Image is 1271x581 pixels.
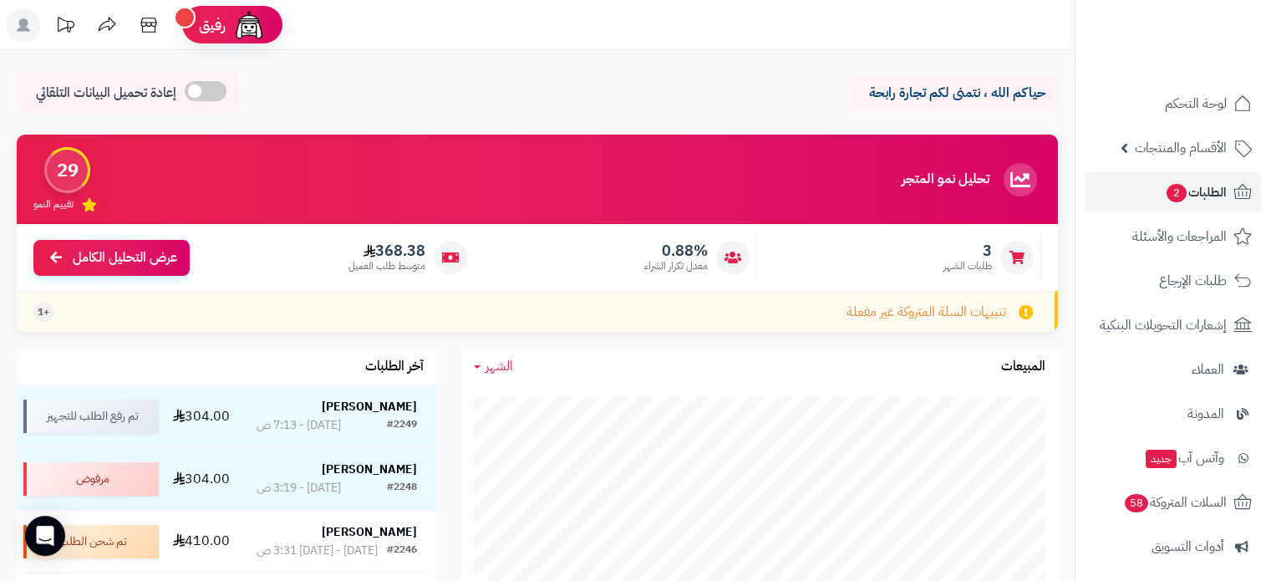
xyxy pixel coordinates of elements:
span: الطلبات [1165,181,1227,204]
span: +1 [38,305,49,319]
a: طلبات الإرجاع [1085,261,1261,301]
span: جديد [1146,450,1177,468]
span: الشهر [486,356,513,376]
div: #2249 [387,417,417,434]
div: Open Intercom Messenger [25,516,65,556]
td: 304.00 [165,385,236,447]
td: 410.00 [165,511,236,573]
span: إعادة تحميل البيانات التلقائي [36,84,176,103]
strong: [PERSON_NAME] [322,461,417,478]
a: لوحة التحكم [1085,84,1261,124]
span: أدوات التسويق [1152,535,1224,558]
h3: تحليل نمو المتجر [902,172,989,187]
span: المراجعات والأسئلة [1132,225,1227,248]
div: [DATE] - 3:19 ص [257,480,341,497]
a: أدوات التسويق [1085,527,1261,567]
a: المدونة [1085,394,1261,434]
div: [DATE] - 7:13 ص [257,417,341,434]
span: 368.38 [348,242,425,260]
div: #2246 [387,543,417,559]
span: رفيق [199,15,226,35]
strong: [PERSON_NAME] [322,523,417,541]
a: السلات المتروكة58 [1085,482,1261,522]
span: معدل تكرار الشراء [644,259,708,273]
span: تنبيهات السلة المتروكة غير مفعلة [846,303,1006,322]
div: #2248 [387,480,417,497]
div: تم رفع الطلب للتجهيز [23,400,159,433]
img: ai-face.png [232,8,266,42]
span: إشعارات التحويلات البنكية [1100,313,1227,337]
div: مرفوض [23,462,159,496]
span: الأقسام والمنتجات [1135,136,1227,160]
span: 58 [1124,493,1150,513]
span: 0.88% [644,242,708,260]
h3: آخر الطلبات [365,359,424,375]
span: طلبات الشهر [943,259,992,273]
span: العملاء [1192,358,1224,381]
a: الطلبات2 [1085,172,1261,212]
strong: [PERSON_NAME] [322,398,417,415]
span: طلبات الإرجاع [1159,269,1227,293]
div: [DATE] - [DATE] 3:31 ص [257,543,378,559]
p: حياكم الله ، نتمنى لكم تجارة رابحة [862,84,1045,103]
a: الشهر [474,357,513,376]
span: متوسط طلب العميل [348,259,425,273]
a: تحديثات المنصة [44,8,86,46]
span: 3 [943,242,992,260]
a: وآتس آبجديد [1085,438,1261,478]
a: العملاء [1085,349,1261,390]
span: وآتس آب [1144,446,1224,470]
h3: المبيعات [1001,359,1045,375]
span: لوحة التحكم [1165,92,1227,115]
span: عرض التحليل الكامل [73,248,177,268]
td: 304.00 [165,448,236,510]
img: logo-2.png [1157,13,1255,48]
a: عرض التحليل الكامل [33,240,190,276]
span: السلات المتروكة [1123,491,1227,514]
span: تقييم النمو [33,197,74,212]
a: المراجعات والأسئلة [1085,217,1261,257]
div: تم شحن الطلب [23,525,159,558]
span: 2 [1166,183,1187,203]
a: إشعارات التحويلات البنكية [1085,305,1261,345]
span: المدونة [1187,402,1224,426]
